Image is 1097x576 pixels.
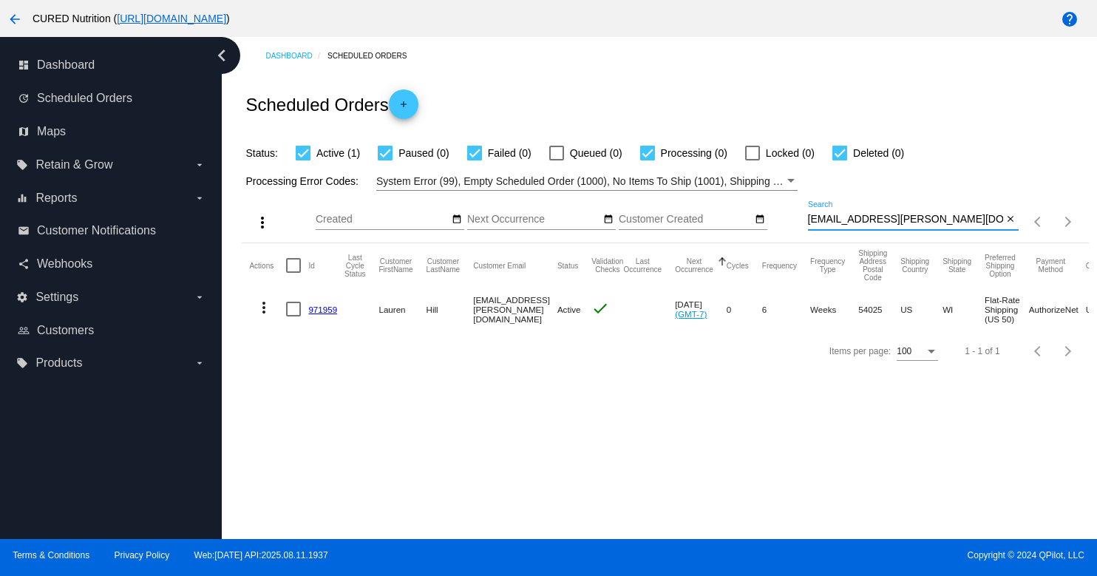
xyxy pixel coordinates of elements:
span: Dashboard [37,58,95,72]
a: Terms & Conditions [13,550,89,560]
span: Failed (0) [488,144,531,162]
input: Search [808,214,1003,226]
h2: Scheduled Orders [245,89,418,119]
span: Webhooks [37,257,92,271]
i: people_outline [18,325,30,336]
i: arrow_drop_down [194,159,206,171]
mat-header-cell: Validation Checks [591,243,623,288]
input: Next Occurrence [467,214,600,226]
span: 100 [897,346,911,356]
i: chevron_left [210,44,234,67]
input: Created [316,214,449,226]
i: settings [16,291,28,303]
button: Change sorting for Id [308,261,314,270]
a: Web:[DATE] API:2025.08.11.1937 [194,550,328,560]
mat-cell: AuthorizeNet [1029,288,1086,331]
span: Retain & Grow [35,158,112,172]
a: people_outline Customers [18,319,206,342]
a: (GMT-7) [675,309,707,319]
i: email [18,225,30,237]
span: Deleted (0) [853,144,904,162]
mat-cell: 6 [762,288,810,331]
a: dashboard Dashboard [18,53,206,77]
span: CURED Nutrition ( ) [33,13,230,24]
i: dashboard [18,59,30,71]
button: Change sorting for PreferredShippingOption [985,254,1016,278]
button: Change sorting for CustomerEmail [473,261,526,270]
i: local_offer [16,159,28,171]
span: Paused (0) [398,144,449,162]
button: Change sorting for ShippingCountry [900,257,929,274]
span: Scheduled Orders [37,92,132,105]
button: Change sorting for ShippingState [943,257,971,274]
a: email Customer Notifications [18,219,206,243]
mat-select: Items per page: [897,347,938,357]
mat-cell: [EMAIL_ADDRESS][PERSON_NAME][DOMAIN_NAME] [473,288,557,331]
button: Change sorting for NextOccurrenceUtc [675,257,713,274]
button: Change sorting for PaymentMethod.Type [1029,257,1073,274]
mat-cell: [DATE] [675,288,727,331]
mat-cell: Lauren [378,288,426,331]
mat-icon: date_range [603,214,614,226]
span: Processing (0) [661,144,727,162]
mat-cell: Flat-Rate Shipping (US 50) [985,288,1029,331]
button: Change sorting for LastOccurrenceUtc [623,257,662,274]
button: Next page [1053,336,1083,366]
button: Previous page [1024,207,1053,237]
button: Change sorting for CustomerLastName [427,257,461,274]
button: Change sorting for Status [557,261,578,270]
span: Products [35,356,82,370]
i: share [18,258,30,270]
span: Queued (0) [570,144,622,162]
mat-select: Filter by Processing Error Codes [376,172,798,191]
mat-cell: Weeks [810,288,858,331]
button: Next page [1053,207,1083,237]
mat-cell: WI [943,288,985,331]
mat-icon: check [591,299,609,317]
button: Change sorting for Cycles [727,261,749,270]
div: 1 - 1 of 1 [965,346,999,356]
span: Active [557,305,581,314]
button: Change sorting for FrequencyType [810,257,845,274]
span: Processing Error Codes: [245,175,359,187]
mat-icon: close [1005,214,1016,226]
span: Reports [35,192,77,205]
mat-cell: 0 [727,288,762,331]
button: Change sorting for Frequency [762,261,797,270]
span: Maps [37,125,66,138]
mat-header-cell: Actions [249,243,286,288]
span: Locked (0) [766,144,815,162]
mat-cell: US [900,288,943,331]
span: Customer Notifications [37,224,156,237]
mat-cell: 54025 [858,288,900,331]
button: Change sorting for ShippingPostcode [858,249,887,282]
div: Items per page: [829,346,891,356]
mat-icon: date_range [452,214,462,226]
mat-icon: more_vert [255,299,273,316]
mat-icon: help [1061,10,1079,28]
i: local_offer [16,357,28,369]
i: arrow_drop_down [194,192,206,204]
a: [URL][DOMAIN_NAME] [117,13,226,24]
button: Clear [1003,212,1019,228]
a: map Maps [18,120,206,143]
i: map [18,126,30,138]
mat-icon: date_range [755,214,765,226]
a: update Scheduled Orders [18,87,206,110]
button: Previous page [1024,336,1053,366]
a: share Webhooks [18,252,206,276]
i: arrow_drop_down [194,357,206,369]
span: Status: [245,147,278,159]
span: Copyright © 2024 QPilot, LLC [561,550,1084,560]
mat-icon: more_vert [254,214,271,231]
span: Customers [37,324,94,337]
a: Dashboard [265,44,327,67]
span: Active (1) [316,144,360,162]
input: Customer Created [619,214,752,226]
a: Scheduled Orders [327,44,420,67]
i: arrow_drop_down [194,291,206,303]
a: Privacy Policy [115,550,170,560]
mat-icon: arrow_back [6,10,24,28]
span: Settings [35,291,78,304]
a: 971959 [308,305,337,314]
